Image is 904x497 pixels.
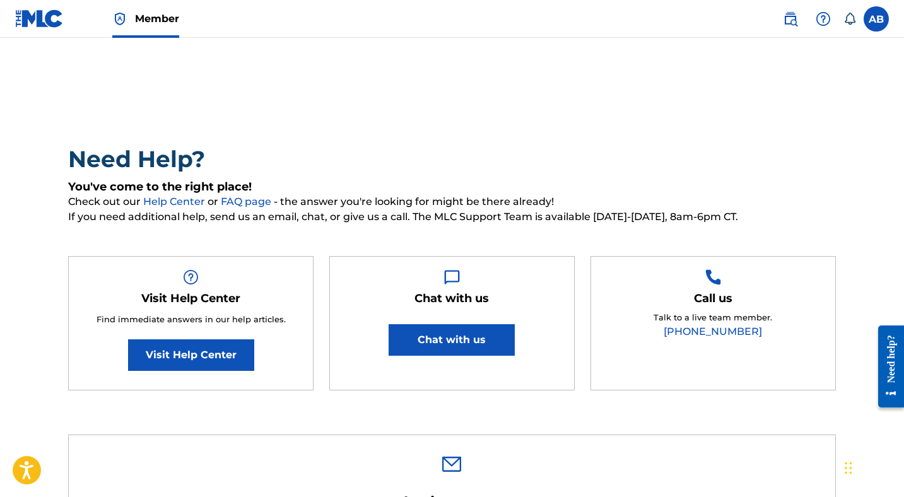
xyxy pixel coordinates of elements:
[389,324,515,356] button: Chat with us
[869,316,904,418] iframe: Resource Center
[841,436,904,497] iframe: Chat Widget
[68,209,836,225] span: If you need additional help, send us an email, chat, or give us a call. The MLC Support Team is a...
[68,194,836,209] span: Check out our or - the answer you're looking for might be there already!
[183,269,199,285] img: Help Box Image
[143,196,208,208] a: Help Center
[816,11,831,26] img: help
[654,312,772,324] p: Talk to a live team member.
[664,325,762,337] a: [PHONE_NUMBER]
[221,196,274,208] a: FAQ page
[97,314,286,324] span: Find immediate answers in our help articles.
[141,291,240,306] h5: Visit Help Center
[843,13,856,25] div: Notifications
[68,180,836,194] h5: You've come to the right place!
[135,11,179,26] span: Member
[414,291,489,306] h5: Chat with us
[783,11,798,26] img: search
[442,457,461,472] img: 0ff00501b51b535a1dc6.svg
[864,6,889,32] div: User Menu
[811,6,836,32] div: Help
[68,145,836,173] h2: Need Help?
[705,269,721,285] img: Help Box Image
[778,6,803,32] a: Public Search
[444,269,460,285] img: Help Box Image
[694,291,732,306] h5: Call us
[112,11,127,26] img: Top Rightsholder
[845,449,852,487] div: Drag
[15,9,64,28] img: MLC Logo
[128,339,254,371] a: Visit Help Center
